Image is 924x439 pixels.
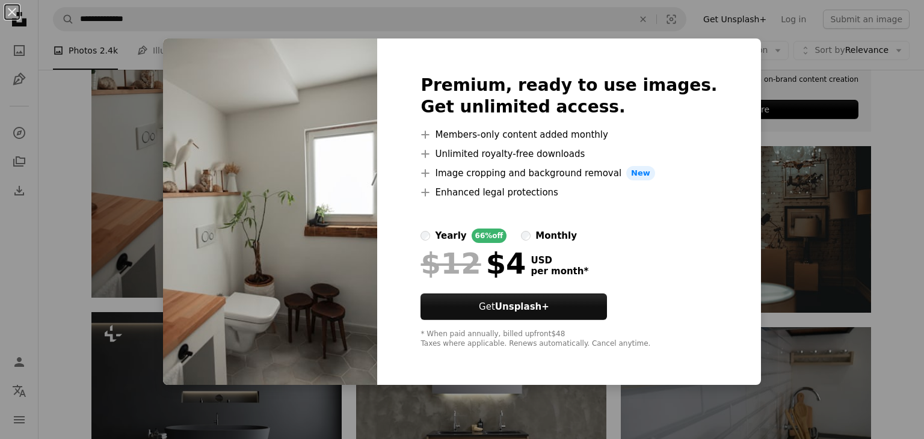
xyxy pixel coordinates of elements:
[495,301,549,312] strong: Unsplash+
[420,127,717,142] li: Members-only content added monthly
[420,75,717,118] h2: Premium, ready to use images. Get unlimited access.
[420,147,717,161] li: Unlimited royalty-free downloads
[531,255,588,266] span: USD
[521,231,531,241] input: monthly
[420,330,717,349] div: * When paid annually, billed upfront $48 Taxes where applicable. Renews automatically. Cancel any...
[626,166,655,180] span: New
[420,185,717,200] li: Enhanced legal protections
[420,248,526,279] div: $4
[420,166,717,180] li: Image cropping and background removal
[535,229,577,243] div: monthly
[420,231,430,241] input: yearly66%off
[420,248,481,279] span: $12
[435,229,466,243] div: yearly
[163,38,377,385] img: premium_photo-1676968003551-47c330526b09
[531,266,588,277] span: per month *
[420,293,607,320] button: GetUnsplash+
[472,229,507,243] div: 66% off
